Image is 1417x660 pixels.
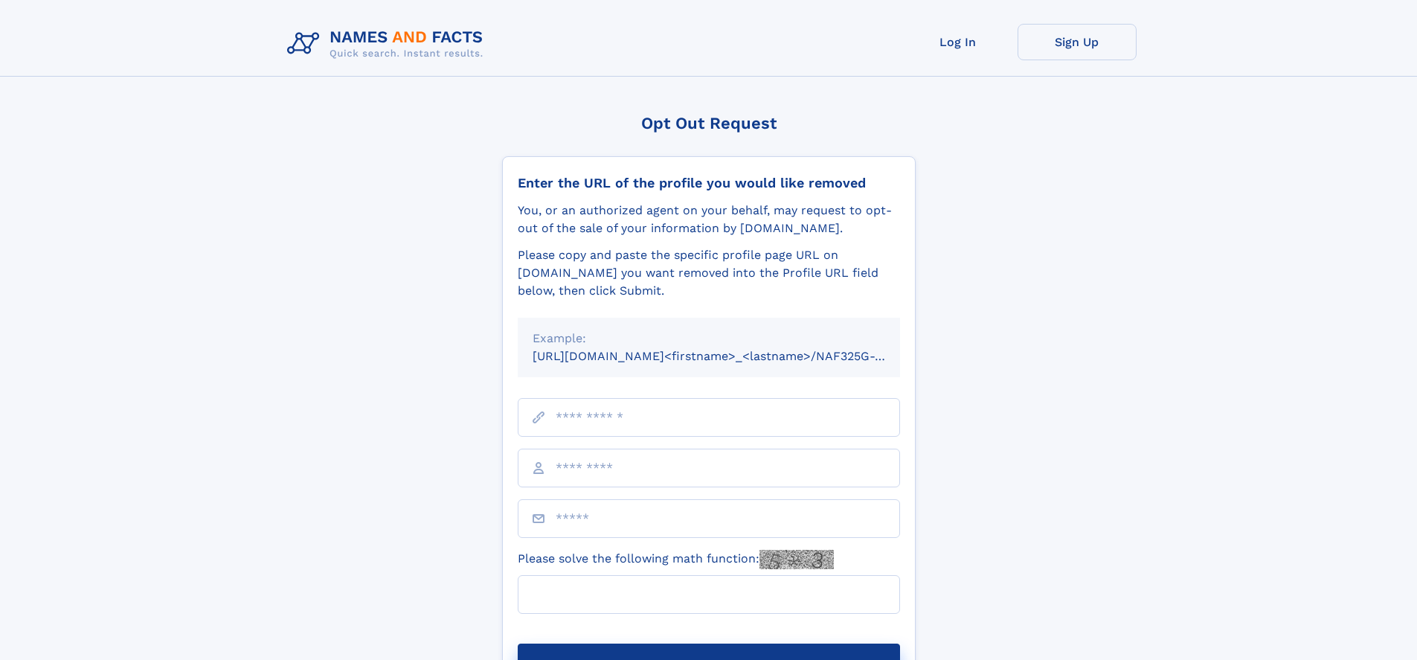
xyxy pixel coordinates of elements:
[518,202,900,237] div: You, or an authorized agent on your behalf, may request to opt-out of the sale of your informatio...
[533,330,885,347] div: Example:
[502,114,916,132] div: Opt Out Request
[281,24,495,64] img: Logo Names and Facts
[518,246,900,300] div: Please copy and paste the specific profile page URL on [DOMAIN_NAME] you want removed into the Pr...
[518,175,900,191] div: Enter the URL of the profile you would like removed
[899,24,1018,60] a: Log In
[533,349,928,363] small: [URL][DOMAIN_NAME]<firstname>_<lastname>/NAF325G-xxxxxxxx
[518,550,834,569] label: Please solve the following math function:
[1018,24,1137,60] a: Sign Up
